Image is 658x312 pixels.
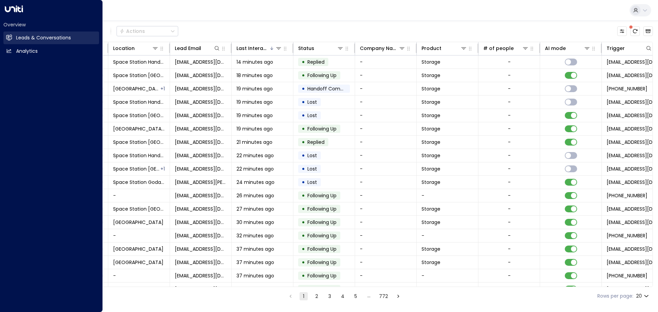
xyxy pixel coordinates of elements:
td: - [355,242,417,255]
div: AI mode [545,44,566,52]
div: Lead Email [175,44,201,52]
div: AI mode [545,44,590,52]
div: • [302,163,305,175]
span: Storage [422,165,440,172]
button: page 1 [300,292,308,300]
div: Company Name [360,44,399,52]
div: Product [422,44,441,52]
div: • [302,257,305,268]
div: - [508,232,511,239]
td: - [355,136,417,149]
div: • [302,70,305,81]
button: Go to page 3 [326,292,334,300]
span: realistkayy@icloud.com [175,192,227,199]
td: - [108,189,170,202]
span: 22 minutes ago [236,152,274,159]
span: 18 minutes ago [236,72,273,79]
button: Go to page 2 [313,292,321,300]
div: Last Interacted [236,44,282,52]
td: - [355,216,417,229]
span: Space Station Slough [113,246,163,252]
td: - [355,55,417,68]
td: - [355,176,417,189]
div: Product [422,44,467,52]
div: • [302,243,305,255]
span: dr.smsharma@yahoo.com [175,246,227,252]
span: Space Station Garretts Green [113,165,160,172]
span: astraigyte@gmail.com [175,72,227,79]
div: Last Interacted [236,44,269,52]
div: • [302,56,305,68]
span: 14 minutes ago [236,59,273,65]
span: alisniamh@gmail.com [175,125,227,132]
span: Space Station Handsworth [113,99,165,105]
div: • [302,136,305,148]
span: Space Station Garretts Green [113,205,165,212]
div: - [508,246,511,252]
div: • [302,203,305,215]
div: - [508,192,511,199]
span: Following Up [307,192,337,199]
span: Space Station Isleworth [113,219,163,226]
span: verden32@hotmail.co.uk [175,85,227,92]
div: Space Station Handsworth [160,85,165,92]
div: Actions [120,28,145,34]
span: hussaina19@icloud.com [175,152,227,159]
span: Following Up [307,219,337,226]
span: sarahellen_bailey@yahoo.co.uk [175,272,227,279]
nav: pagination navigation [286,292,403,300]
td: - [355,256,417,269]
span: Following Up [307,205,337,212]
div: # of people [483,44,514,52]
div: 20 [636,291,650,301]
h2: Analytics [16,48,38,55]
span: Following Up [307,286,337,292]
td: - [355,189,417,202]
div: • [302,83,305,95]
span: Space Station Godalming [113,179,165,186]
span: Space Station Brentford [113,72,165,79]
div: - [508,152,511,159]
span: Space Station Handsworth [113,59,165,65]
a: Leads & Conversations [3,32,99,44]
div: - [508,219,511,226]
td: - [417,229,478,242]
div: Location [113,44,159,52]
span: 24 minutes ago [236,179,275,186]
td: - [108,229,170,242]
h2: Overview [3,21,99,28]
span: 32 minutes ago [236,232,274,239]
div: Status [298,44,344,52]
span: Space Station Garretts Green [113,112,165,119]
span: Storage [422,59,440,65]
span: dillonfarrelly123@gmail.com [175,112,227,119]
td: - [417,269,478,282]
div: - [508,85,511,92]
span: 37 minutes ago [236,246,274,252]
div: - [508,72,511,79]
td: - [355,149,417,162]
div: • [302,230,305,241]
span: 19 minutes ago [236,125,273,132]
div: Company Name [360,44,405,52]
div: - [508,139,511,146]
span: 26 minutes ago [236,192,274,199]
span: kirstyhibs1987@gmail.com [175,205,227,212]
span: Following Up [307,125,337,132]
div: # of people [483,44,529,52]
span: 37 minutes ago [236,286,274,292]
span: +447908008815 [607,192,647,199]
td: - [355,269,417,282]
td: - [355,202,417,215]
div: - [508,99,511,105]
span: 19 minutes ago [236,112,273,119]
span: 21 minutes ago [236,139,272,146]
div: Button group with a nested menu [117,26,178,36]
div: • [302,190,305,201]
span: Following Up [307,259,337,266]
span: 19 minutes ago [236,85,273,92]
span: 19 minutes ago [236,99,273,105]
td: - [355,162,417,175]
div: - [508,112,511,119]
span: hifsahussain29@gmail.com [175,59,227,65]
